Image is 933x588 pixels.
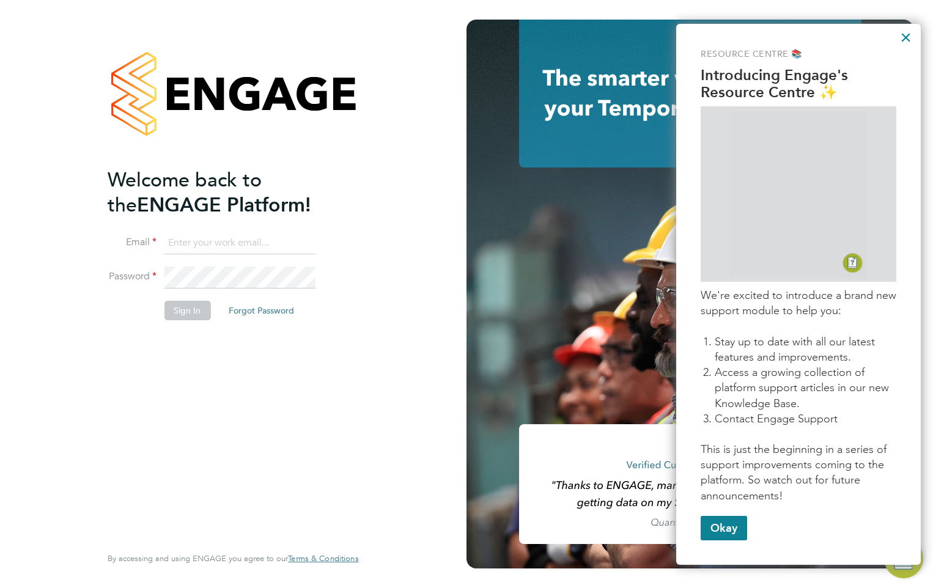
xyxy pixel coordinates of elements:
[108,553,358,564] span: By accessing and using ENGAGE you agree to our
[701,516,747,540] button: Okay
[288,553,358,564] span: Terms & Conditions
[701,288,896,318] p: We're excited to introduce a brand new support module to help you:
[164,232,315,254] input: Enter your work email...
[701,67,896,84] p: Introducing Engage's
[715,411,896,427] li: Contact Engage Support
[108,236,157,249] label: Email
[108,270,157,283] label: Password
[701,442,896,504] p: This is just the beginning in a series of support improvements coming to the platform. So watch o...
[900,28,912,47] button: Close
[219,301,304,320] button: Forgot Password
[164,301,210,320] button: Sign In
[108,167,346,218] h2: ENGAGE Platform!
[730,111,867,277] img: GIF of Resource Centre being opened
[715,365,896,411] li: Access a growing collection of platform support articles in our new Knowledge Base.
[701,48,896,61] p: Resource Centre 📚
[108,168,262,217] span: Welcome back to the
[715,334,896,365] li: Stay up to date with all our latest features and improvements.
[701,84,896,101] p: Resource Centre ✨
